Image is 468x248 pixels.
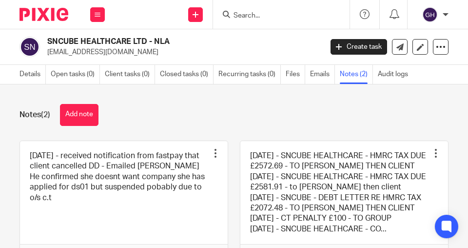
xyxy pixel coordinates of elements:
a: Audit logs [378,65,413,84]
a: Client tasks (0) [105,65,155,84]
input: Search [233,12,320,21]
a: Files [286,65,305,84]
p: [EMAIL_ADDRESS][DOMAIN_NAME] [47,47,316,57]
img: Pixie [19,8,68,21]
a: Notes (2) [340,65,373,84]
a: Create task [331,39,387,55]
a: Closed tasks (0) [160,65,214,84]
a: Open tasks (0) [51,65,100,84]
h1: Notes [19,110,50,120]
a: Recurring tasks (0) [218,65,281,84]
h2: SNCUBE HEALTHCARE LTD - NLA [47,37,262,47]
a: Details [19,65,46,84]
img: svg%3E [19,37,40,57]
span: (2) [41,111,50,119]
button: Add note [60,104,98,126]
a: Emails [310,65,335,84]
img: svg%3E [422,7,438,22]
